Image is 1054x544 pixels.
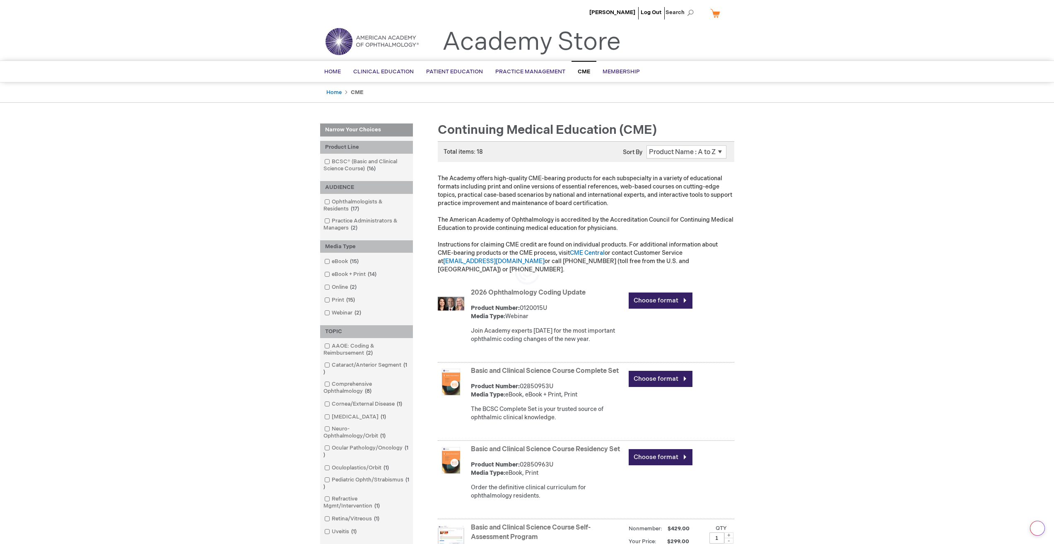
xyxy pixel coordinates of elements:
a: Choose format [629,449,692,465]
span: 1 [372,503,382,509]
span: Practice Management [495,68,565,75]
span: 1 [378,433,388,439]
strong: Product Number: [471,461,520,468]
span: 2 [349,225,359,231]
span: 1 [323,476,409,490]
div: Order the definitive clinical curriculum for ophthalmology residents. [471,484,625,500]
input: Qty [709,532,724,544]
a: Comprehensive Ophthalmology8 [322,380,411,395]
a: [EMAIL_ADDRESS][DOMAIN_NAME] [443,258,545,265]
label: Qty [716,525,727,532]
div: 02850953U eBook, eBook + Print, Print [471,382,625,399]
span: Total items: 18 [444,148,483,155]
div: Media Type [320,240,413,253]
strong: CME [351,89,364,96]
a: Ophthalmologists & Residents17 [322,198,411,213]
span: 2 [364,350,375,356]
span: 8 [363,388,374,394]
span: 1 [381,464,391,471]
span: Clinical Education [353,68,414,75]
a: CME Central [570,249,605,256]
a: AAOE: Coding & Reimbursement2 [322,342,411,357]
a: Refractive Mgmt/Intervention1 [322,495,411,510]
a: Choose format [629,293,692,309]
span: Continuing Medical Education (CME) [438,123,657,138]
a: Oculoplastics/Orbit1 [322,464,392,472]
span: 17 [349,206,361,212]
span: 1 [323,362,407,375]
a: Ocular Pathology/Oncology1 [322,444,411,459]
div: Product Line [320,141,413,154]
span: 2 [348,284,359,290]
a: Log Out [641,9,661,16]
a: Pediatric Ophth/Strabismus1 [322,476,411,491]
div: AUDIENCE [320,181,413,194]
a: Basic and Clinical Science Course Self-Assessment Program [471,524,591,541]
span: CME [578,68,590,75]
a: Print15 [322,296,358,304]
a: Practice Administrators & Managers2 [322,217,411,232]
strong: Nonmember: [629,524,662,534]
span: Home [324,68,341,75]
a: Online2 [322,283,360,291]
strong: Product Number: [471,383,520,390]
a: eBook15 [322,258,362,266]
div: 02850963U eBook, Print [471,461,625,477]
a: Webinar2 [322,309,364,317]
a: eBook + Print14 [322,271,380,278]
img: Basic and Clinical Science Course Complete Set [438,369,464,395]
a: Cataract/Anterior Segment1 [322,361,411,376]
span: 16 [365,165,378,172]
strong: Narrow Your Choices [320,123,413,137]
a: [MEDICAL_DATA]1 [322,413,389,421]
div: Join Academy experts [DATE] for the most important ophthalmic coding changes of the new year. [471,327,625,343]
span: 2 [352,309,363,316]
strong: Media Type: [471,313,505,320]
a: Home [326,89,342,96]
span: 1 [372,515,381,522]
a: Neuro-Ophthalmology/Orbit1 [322,425,411,440]
span: 14 [366,271,379,278]
strong: Media Type: [471,469,505,476]
a: Uveitis1 [322,528,360,536]
a: 2026 Ophthalmology Coding Update [471,289,586,297]
span: $429.00 [666,525,691,532]
p: The Academy offers high-quality CME-bearing products for each subspecialty in a variety of educat... [438,174,734,274]
img: 2026 Ophthalmology Coding Update [438,290,464,317]
span: Patient Education [426,68,483,75]
a: Academy Store [442,27,621,57]
a: Retina/Vitreous1 [322,515,383,523]
span: 1 [349,528,359,535]
label: Sort By [623,149,642,156]
strong: Product Number: [471,305,520,312]
div: TOPIC [320,325,413,338]
a: BCSC® (Basic and Clinical Science Course)16 [322,158,411,173]
a: Choose format [629,371,692,387]
span: 1 [379,413,388,420]
span: Search [666,4,697,21]
span: Membership [603,68,640,75]
a: Basic and Clinical Science Course Residency Set [471,445,620,453]
span: 15 [344,297,357,303]
a: [PERSON_NAME] [589,9,635,16]
div: The BCSC Complete Set is your trusted source of ophthalmic clinical knowledge. [471,405,625,422]
strong: Media Type: [471,391,505,398]
span: 1 [323,445,408,458]
a: Cornea/External Disease1 [322,400,405,408]
div: 0120015U Webinar [471,304,625,321]
a: Basic and Clinical Science Course Complete Set [471,367,619,375]
img: Basic and Clinical Science Course Residency Set [438,447,464,474]
span: 15 [348,258,361,265]
span: 1 [395,401,404,407]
